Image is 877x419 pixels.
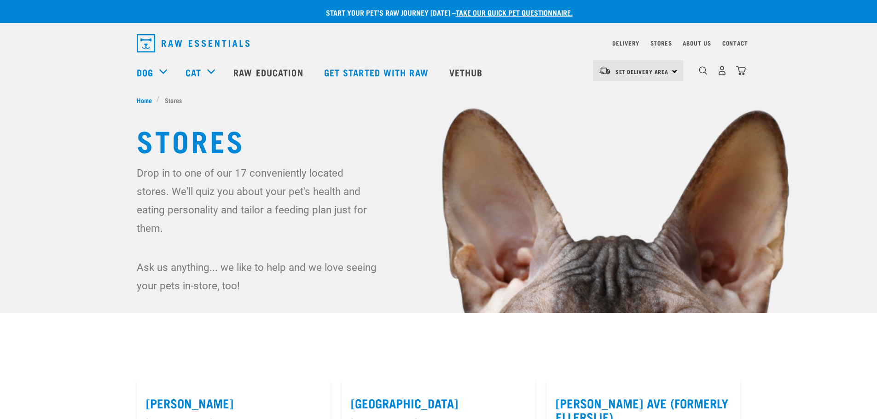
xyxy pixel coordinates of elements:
[717,66,727,75] img: user.png
[722,41,748,45] a: Contact
[137,95,152,105] span: Home
[137,95,741,105] nav: breadcrumbs
[699,66,708,75] img: home-icon-1@2x.png
[137,258,378,295] p: Ask us anything... we like to help and we love seeing your pets in-store, too!
[315,54,440,91] a: Get started with Raw
[137,123,741,156] h1: Stores
[616,70,669,73] span: Set Delivery Area
[137,164,378,237] p: Drop in to one of our 17 conveniently located stores. We'll quiz you about your pet's health and ...
[736,66,746,75] img: home-icon@2x.png
[650,41,672,45] a: Stores
[440,54,494,91] a: Vethub
[598,67,611,75] img: van-moving.png
[351,396,526,410] label: [GEOGRAPHIC_DATA]
[137,95,157,105] a: Home
[137,65,153,79] a: Dog
[224,54,314,91] a: Raw Education
[683,41,711,45] a: About Us
[186,65,201,79] a: Cat
[456,10,573,14] a: take our quick pet questionnaire.
[137,34,250,52] img: Raw Essentials Logo
[612,41,639,45] a: Delivery
[129,30,748,56] nav: dropdown navigation
[146,396,321,410] label: [PERSON_NAME]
